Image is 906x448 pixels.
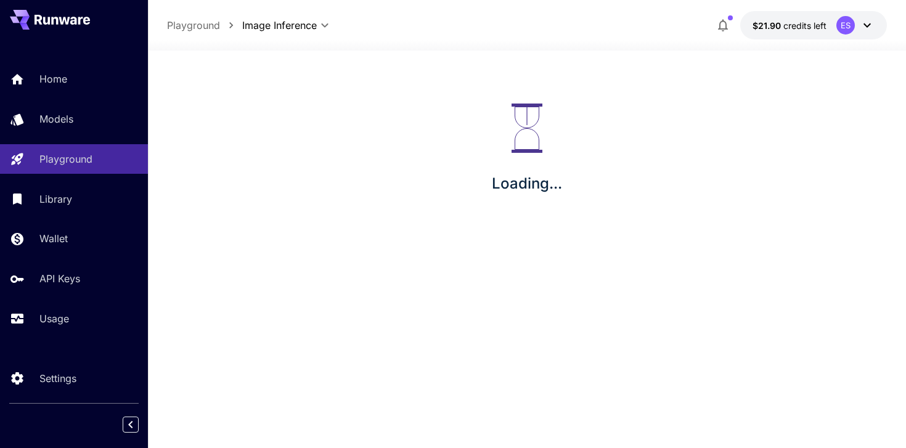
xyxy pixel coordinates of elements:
p: Home [39,71,67,86]
div: ES [836,16,855,35]
p: Loading... [492,173,562,195]
div: $21.89552 [753,19,826,32]
p: Models [39,112,73,126]
nav: breadcrumb [167,18,242,33]
span: credits left [783,20,826,31]
div: Collapse sidebar [132,413,148,436]
p: Library [39,192,72,206]
button: $21.89552ES [740,11,887,39]
p: Wallet [39,231,68,246]
span: $21.90 [753,20,783,31]
p: API Keys [39,271,80,286]
button: Collapse sidebar [123,417,139,433]
span: Image Inference [242,18,317,33]
p: Usage [39,311,69,326]
p: Settings [39,371,76,386]
p: Playground [39,152,92,166]
a: Playground [167,18,220,33]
